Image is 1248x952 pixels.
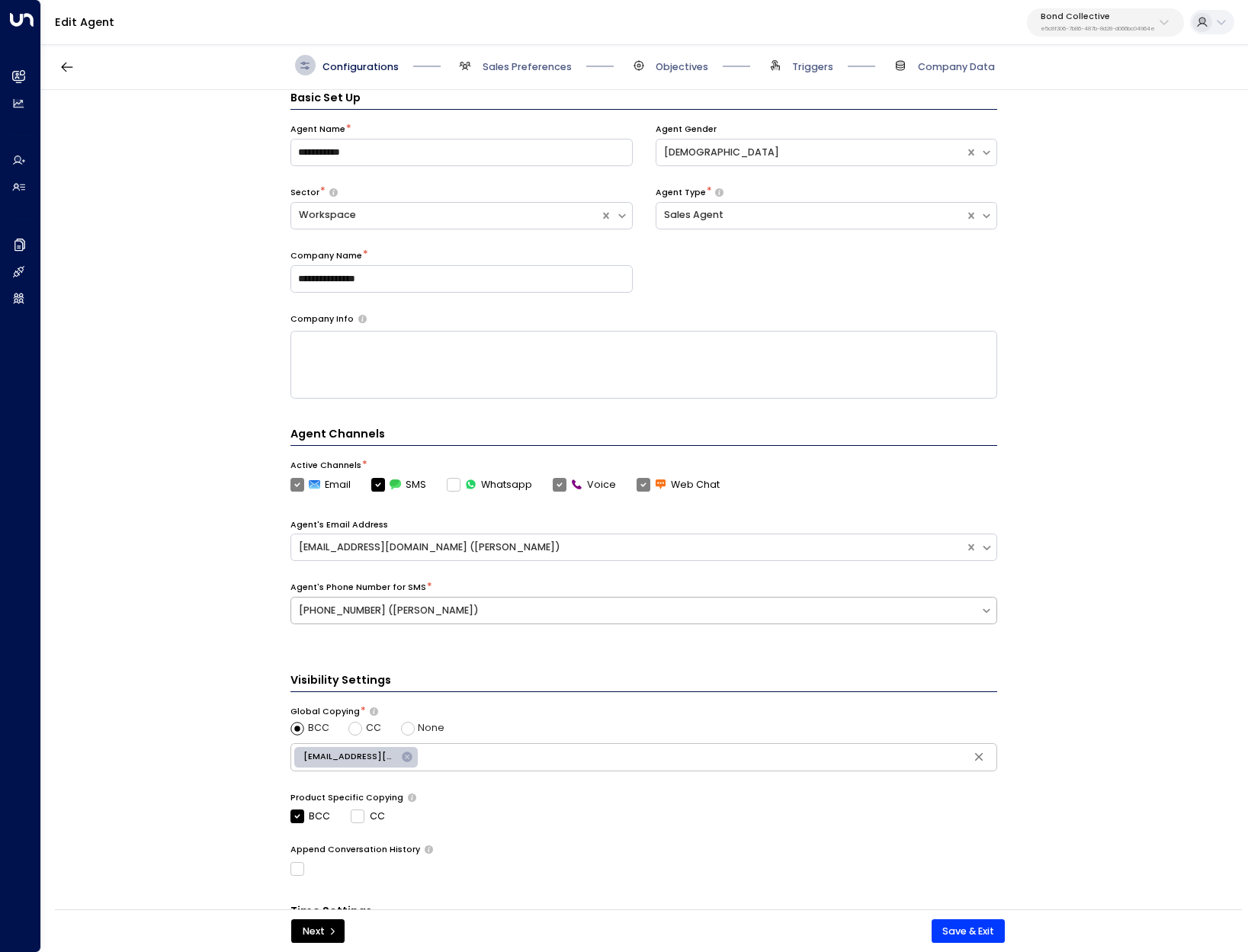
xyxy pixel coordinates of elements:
label: Web Chat [637,478,720,492]
label: Agent Type [656,187,706,199]
span: Configurations [322,60,399,74]
label: Product Specific Copying [290,792,403,804]
label: Active Channels [290,460,361,472]
a: Edit Agent [55,14,114,30]
p: e5c8f306-7b86-487b-8d28-d066bc04964e [1041,26,1155,32]
label: CC [351,809,384,823]
div: [PHONE_NUMBER] ([PERSON_NAME]) [299,604,973,618]
h3: Visibility Settings [290,672,997,692]
button: Choose whether the agent should include specific emails in the CC or BCC line of all outgoing ema... [370,707,378,716]
span: Company Data [918,60,995,74]
div: Sales Agent [664,208,958,223]
div: [EMAIL_ADDRESS][DOMAIN_NAME] [294,747,418,768]
label: Agent's Email Address [290,519,388,531]
span: [EMAIL_ADDRESS][DOMAIN_NAME] [294,751,406,763]
button: Determine if there should be product-specific CC or BCC rules for all of the agent’s emails. Sele... [408,793,416,802]
div: Workspace [299,208,592,223]
h4: Agent Channels [290,426,997,446]
span: Sales Preferences [483,60,572,74]
button: Provide a brief overview of your company, including your industry, products or services, and any ... [358,315,367,323]
h3: Basic Set Up [290,90,997,110]
span: BCC [308,721,329,736]
button: Bond Collectivee5c8f306-7b86-487b-8d28-d066bc04964e [1027,8,1184,37]
button: Select whether your copilot will handle inquiries directly from leads or from brokers representin... [329,188,338,197]
h3: Time Settings [290,903,997,923]
button: Only use if needed, as email clients normally append the conversation history to outgoing emails.... [425,845,433,854]
div: [DEMOGRAPHIC_DATA] [664,146,958,160]
label: Voice [553,478,616,492]
button: Select whether your copilot will handle inquiries directly from leads or from brokers representin... [715,188,723,197]
label: Company Name [290,250,362,262]
button: Save & Exit [932,919,1006,944]
span: Triggers [792,60,833,74]
span: Objectives [656,60,708,74]
p: Bond Collective [1041,12,1155,21]
button: Clear [968,746,990,768]
span: CC [366,721,381,736]
label: BCC [290,809,330,823]
label: Agent's Phone Number for SMS [290,582,426,594]
label: Agent Gender [656,123,717,136]
label: Company Info [290,313,354,325]
label: Email [290,478,351,492]
span: None [418,721,444,736]
button: Next [291,919,345,944]
label: SMS [371,478,426,492]
div: [EMAIL_ADDRESS][DOMAIN_NAME] ([PERSON_NAME]) [299,540,958,555]
label: Append Conversation History [290,844,420,856]
label: Agent Name [290,123,345,136]
label: Whatsapp [447,478,532,492]
label: Global Copying [290,706,360,718]
label: Sector [290,187,319,199]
